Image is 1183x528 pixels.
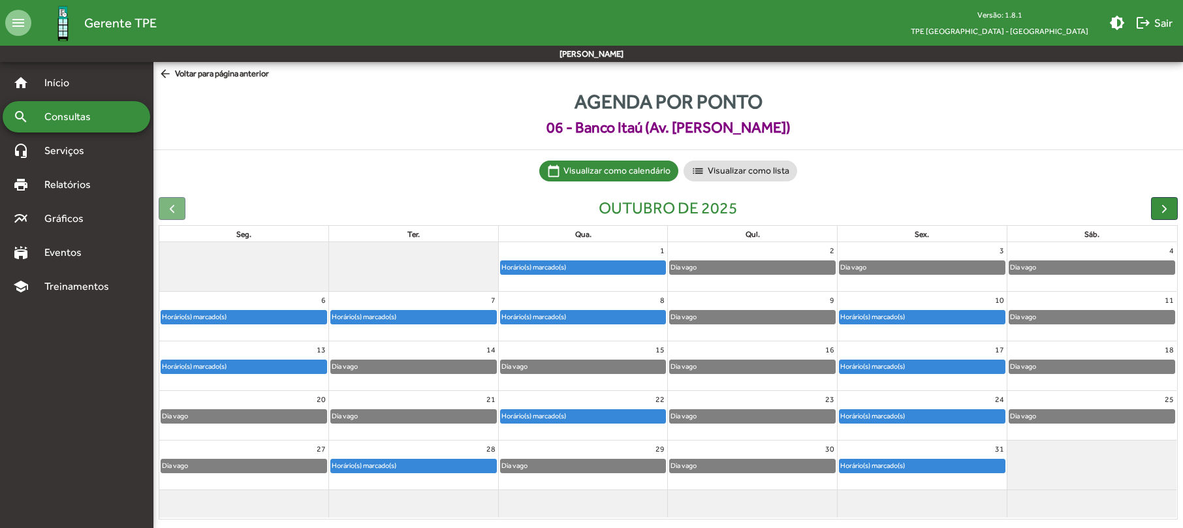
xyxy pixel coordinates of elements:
a: 30 de outubro de 2025 [823,441,837,458]
td: 21 de outubro de 2025 [329,390,499,440]
td: 22 de outubro de 2025 [498,390,668,440]
a: 15 de outubro de 2025 [653,341,667,358]
div: Horário(s) marcado(s) [501,410,567,422]
a: 16 de outubro de 2025 [823,341,837,358]
a: 23 de outubro de 2025 [823,391,837,408]
td: 10 de outubro de 2025 [838,291,1007,341]
a: 10 de outubro de 2025 [992,292,1007,309]
a: 2 de outubro de 2025 [827,242,837,259]
div: Dia vago [331,360,358,373]
td: 28 de outubro de 2025 [329,440,499,489]
td: 6 de outubro de 2025 [159,291,329,341]
td: 11 de outubro de 2025 [1007,291,1176,341]
td: 3 de outubro de 2025 [838,242,1007,291]
a: 27 de outubro de 2025 [314,441,328,458]
div: Dia vago [501,360,528,373]
mat-icon: list [691,164,704,178]
mat-icon: home [13,75,29,91]
td: 2 de outubro de 2025 [668,242,838,291]
a: 7 de outubro de 2025 [488,292,498,309]
mat-icon: stadium [13,245,29,260]
span: 06 - Banco Itaú (Av. [PERSON_NAME]) [153,116,1183,139]
div: Dia vago [161,459,189,472]
h2: outubro de 2025 [599,198,738,218]
span: Gerente TPE [84,12,157,33]
td: 7 de outubro de 2025 [329,291,499,341]
a: quarta-feira [573,227,594,241]
td: 16 de outubro de 2025 [668,341,838,390]
td: 24 de outubro de 2025 [838,390,1007,440]
mat-icon: multiline_chart [13,211,29,226]
mat-chip: Visualizar como lista [684,161,797,181]
mat-icon: school [13,279,29,294]
div: Dia vago [1009,410,1037,422]
a: 25 de outubro de 2025 [1162,391,1176,408]
div: Dia vago [161,410,189,422]
div: Horário(s) marcado(s) [840,311,906,323]
a: sexta-feira [912,227,932,241]
div: Dia vago [670,261,697,273]
mat-icon: headset_mic [13,143,29,159]
div: Versão: 1.8.1 [900,7,1099,23]
a: sábado [1082,227,1102,241]
span: Eventos [37,245,99,260]
img: Logo [42,2,84,44]
a: quinta-feira [743,227,763,241]
div: Dia vago [670,410,697,422]
a: 6 de outubro de 2025 [319,292,328,309]
td: 15 de outubro de 2025 [498,341,668,390]
a: 29 de outubro de 2025 [653,441,667,458]
div: Dia vago [670,459,697,472]
div: Dia vago [670,311,697,323]
mat-icon: arrow_back [159,67,175,82]
mat-icon: search [13,109,29,125]
td: 25 de outubro de 2025 [1007,390,1176,440]
td: 18 de outubro de 2025 [1007,341,1176,390]
div: Horário(s) marcado(s) [331,459,397,472]
a: 28 de outubro de 2025 [484,441,498,458]
div: Dia vago [840,261,867,273]
a: 14 de outubro de 2025 [484,341,498,358]
a: 18 de outubro de 2025 [1162,341,1176,358]
a: 20 de outubro de 2025 [314,391,328,408]
mat-icon: logout [1135,15,1151,31]
a: 9 de outubro de 2025 [827,292,837,309]
span: Voltar para página anterior [159,67,269,82]
span: Serviços [37,143,102,159]
td: 13 de outubro de 2025 [159,341,329,390]
span: TPE [GEOGRAPHIC_DATA] - [GEOGRAPHIC_DATA] [900,23,1099,39]
span: Treinamentos [37,279,125,294]
mat-chip: Visualizar como calendário [539,161,678,181]
a: 31 de outubro de 2025 [992,441,1007,458]
span: Agenda por ponto [153,87,1183,116]
div: Dia vago [1009,311,1037,323]
div: Horário(s) marcado(s) [501,311,567,323]
a: 4 de outubro de 2025 [1167,242,1176,259]
a: 1 de outubro de 2025 [657,242,667,259]
div: Dia vago [331,410,358,422]
div: Dia vago [501,459,528,472]
div: Horário(s) marcado(s) [840,410,906,422]
td: 23 de outubro de 2025 [668,390,838,440]
td: 27 de outubro de 2025 [159,440,329,489]
mat-icon: brightness_medium [1109,15,1125,31]
div: Horário(s) marcado(s) [161,311,227,323]
a: 17 de outubro de 2025 [992,341,1007,358]
span: Relatórios [37,177,108,193]
mat-icon: calendar_today [547,164,560,178]
a: 3 de outubro de 2025 [997,242,1007,259]
div: Horário(s) marcado(s) [840,459,906,472]
td: 30 de outubro de 2025 [668,440,838,489]
div: Horário(s) marcado(s) [331,311,397,323]
td: 1 de outubro de 2025 [498,242,668,291]
div: Horário(s) marcado(s) [501,261,567,273]
a: 8 de outubro de 2025 [657,292,667,309]
a: 13 de outubro de 2025 [314,341,328,358]
div: Dia vago [1009,261,1037,273]
td: 8 de outubro de 2025 [498,291,668,341]
td: 14 de outubro de 2025 [329,341,499,390]
span: Consultas [37,109,108,125]
span: Sair [1135,11,1173,35]
mat-icon: print [13,177,29,193]
a: 22 de outubro de 2025 [653,391,667,408]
